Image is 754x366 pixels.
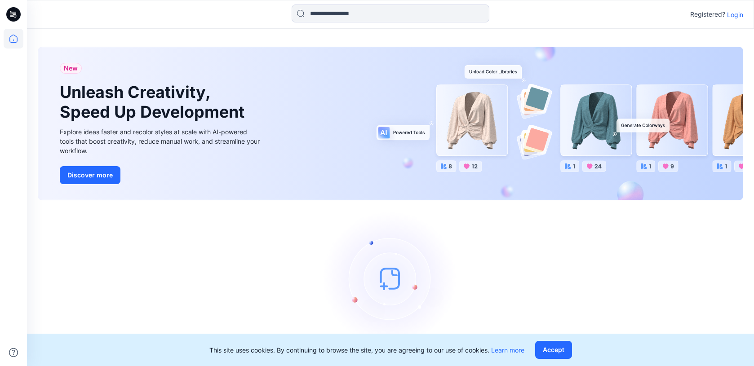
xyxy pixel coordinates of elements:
[60,166,262,184] a: Discover more
[690,9,725,20] p: Registered?
[491,346,524,354] a: Learn more
[727,10,743,19] p: Login
[60,166,120,184] button: Discover more
[64,63,78,74] span: New
[323,211,458,346] img: empty-state-image.svg
[60,83,248,121] h1: Unleash Creativity, Speed Up Development
[60,127,262,155] div: Explore ideas faster and recolor styles at scale with AI-powered tools that boost creativity, red...
[535,341,572,359] button: Accept
[209,345,524,355] p: This site uses cookies. By continuing to browse the site, you are agreeing to our use of cookies.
